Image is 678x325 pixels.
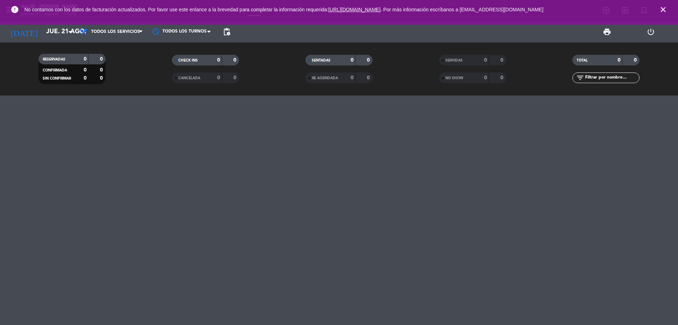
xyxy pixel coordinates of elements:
[100,57,104,62] strong: 0
[233,58,238,63] strong: 0
[100,76,104,81] strong: 0
[84,57,87,62] strong: 0
[351,58,353,63] strong: 0
[43,69,67,72] span: CONFIRMADA
[222,28,231,36] span: pending_actions
[100,68,104,72] strong: 0
[24,7,543,12] span: No contamos con los datos de facturación actualizados. Por favor use este enlance a la brevedad p...
[381,7,543,12] a: . Por más información escríbanos a [EMAIL_ADDRESS][DOMAIN_NAME]
[576,74,584,82] i: filter_list
[445,76,463,80] span: NO SHOW
[233,75,238,80] strong: 0
[84,68,87,72] strong: 0
[618,58,620,63] strong: 0
[659,5,667,14] i: close
[634,58,638,63] strong: 0
[5,24,43,40] i: [DATE]
[312,59,331,62] span: SENTADAS
[603,28,611,36] span: print
[367,75,371,80] strong: 0
[629,21,673,42] div: LOG OUT
[328,7,381,12] a: [URL][DOMAIN_NAME]
[484,75,487,80] strong: 0
[178,59,198,62] span: CHECK INS
[577,59,588,62] span: TOTAL
[178,76,200,80] span: CANCELADA
[43,58,65,61] span: RESERVADAS
[584,74,639,82] input: Filtrar por nombre...
[367,58,371,63] strong: 0
[217,58,220,63] strong: 0
[217,75,220,80] strong: 0
[484,58,487,63] strong: 0
[84,76,87,81] strong: 0
[312,76,338,80] span: RE AGENDADA
[647,28,655,36] i: power_settings_new
[11,5,19,14] i: error
[500,58,505,63] strong: 0
[445,59,463,62] span: SERVIDAS
[500,75,505,80] strong: 0
[66,28,74,36] i: arrow_drop_down
[91,29,140,34] span: Todos los servicios
[351,75,353,80] strong: 0
[43,77,71,80] span: SIN CONFIRMAR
